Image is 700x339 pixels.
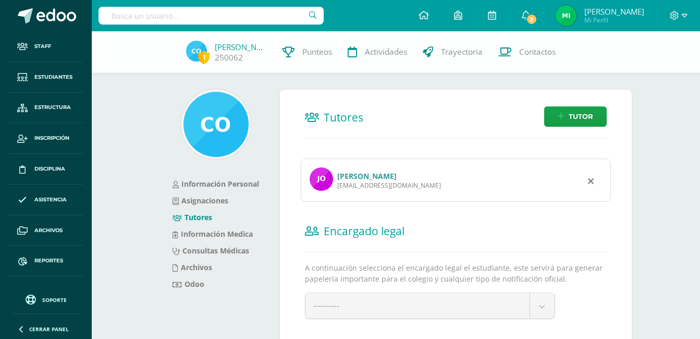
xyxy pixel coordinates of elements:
span: Staff [34,42,51,51]
span: Punteos [302,46,332,57]
span: Disciplina [34,165,65,173]
span: Asistencia [34,196,67,204]
input: Busca un usuario... [99,7,324,25]
span: Tutor [569,107,593,126]
a: Consultas Médicas [173,246,249,256]
a: Tutores [173,212,212,222]
a: Contactos [490,31,563,73]
span: Trayectoria [441,46,483,57]
img: 95a6e60059da3a1fc9d957b3192f2128.png [183,92,249,157]
a: Trayectoria [415,31,490,73]
a: ---------- [305,293,555,319]
span: Cerrar panel [29,325,69,333]
div: [EMAIL_ADDRESS][DOMAIN_NAME] [337,181,441,190]
a: 250062 [215,52,243,63]
a: Staff [8,31,83,62]
span: Estudiantes [34,73,72,81]
a: Asistencia [8,185,83,215]
span: Mi Perfil [584,16,644,25]
img: 8cbc00f3f3b5f2a89552146d49b3ff10.png [186,41,207,62]
a: [PERSON_NAME] [215,42,267,52]
a: Archivos [173,262,212,272]
a: Información Medica [173,229,253,239]
span: ---------- [313,300,339,310]
span: Estructura [34,103,71,112]
a: Odoo [173,279,204,289]
a: Información Personal [173,179,259,189]
span: Tutores [324,110,363,125]
div: Remover [588,174,594,187]
a: Asignaciones [173,196,228,205]
span: [PERSON_NAME] [584,6,644,17]
a: Tutor [544,106,607,127]
a: [PERSON_NAME] [337,171,397,181]
a: Archivos [8,215,83,246]
span: 1 [198,51,210,64]
span: Archivos [34,226,63,235]
a: Disciplina [8,154,83,185]
img: 6f29d68f3332a1bbde006def93603702.png [556,5,576,26]
a: Reportes [8,246,83,276]
span: Encargado legal [324,224,404,238]
span: Soporte [42,296,67,304]
img: profile image [310,167,333,191]
p: A continuación selecciona el encargado legal el estudiante, este servirá para generar papelería i... [305,262,607,284]
span: Actividades [365,46,407,57]
span: Contactos [519,46,556,57]
a: Inscripción [8,123,83,154]
span: 2 [526,14,537,25]
a: Estructura [8,93,83,124]
a: Estudiantes [8,62,83,93]
a: Punteos [275,31,340,73]
span: Reportes [34,257,63,265]
a: Actividades [340,31,415,73]
span: Inscripción [34,134,69,142]
a: Soporte [13,292,79,306]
